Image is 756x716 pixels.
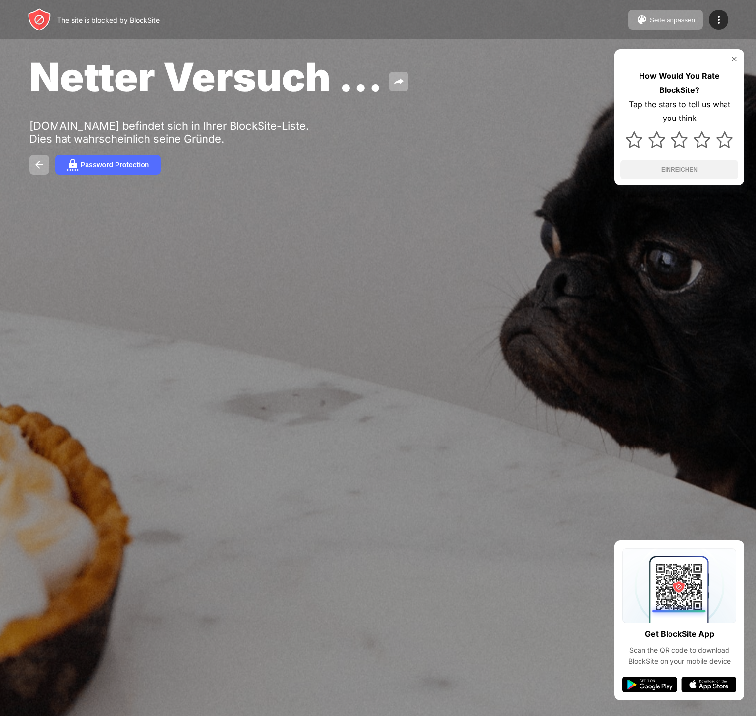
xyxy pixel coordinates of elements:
img: back.svg [33,159,45,171]
button: EINREICHEN [620,160,738,179]
img: menu-icon.svg [713,14,725,26]
div: How Would You Rate BlockSite? [620,69,738,97]
span: Netter Versuch … [29,53,383,101]
div: Get BlockSite App [645,627,714,641]
div: Scan the QR code to download BlockSite on your mobile device [622,645,736,667]
button: Password Protection [55,155,161,175]
div: Password Protection [81,161,149,169]
img: star.svg [694,131,710,148]
div: Seite anpassen [650,16,695,24]
img: star.svg [648,131,665,148]
div: The site is blocked by BlockSite [57,16,160,24]
button: Seite anpassen [628,10,703,30]
img: password.svg [67,159,79,171]
div: Tap the stars to tell us what you think [620,97,738,126]
img: star.svg [626,131,642,148]
img: header-logo.svg [28,8,51,31]
img: star.svg [671,131,688,148]
img: pallet.svg [636,14,648,26]
img: qrcode.svg [622,548,736,623]
img: app-store.svg [681,677,736,692]
img: google-play.svg [622,677,677,692]
img: star.svg [716,131,733,148]
img: rate-us-close.svg [730,55,738,63]
img: share.svg [393,76,405,88]
div: [DOMAIN_NAME] befindet sich in Ihrer BlockSite-Liste. Dies hat wahrscheinlich seine Gründe. [29,119,333,145]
